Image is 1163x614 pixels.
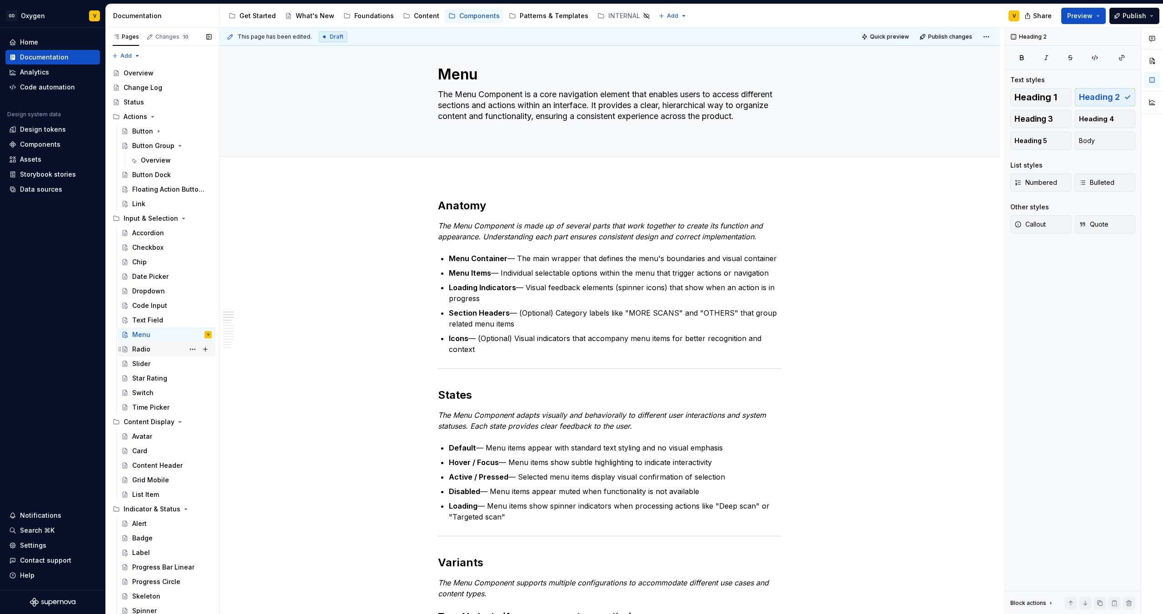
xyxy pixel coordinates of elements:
[118,284,215,298] a: Dropdown
[20,571,35,580] div: Help
[5,167,100,182] a: Storybook stories
[109,50,143,62] button: Add
[505,9,592,23] a: Patterns & Templates
[1033,11,1052,20] span: Share
[118,342,215,357] a: Radio
[109,66,215,80] a: Overview
[449,443,476,452] strong: Default
[20,541,46,550] div: Settings
[1079,220,1108,229] span: Quote
[30,598,75,607] svg: Supernova Logo
[132,592,160,601] div: Skeleton
[5,35,100,50] a: Home
[917,30,976,43] button: Publish changes
[93,12,96,20] div: V
[656,10,690,22] button: Add
[1020,8,1058,24] button: Share
[118,226,215,240] a: Accordion
[449,458,499,467] strong: Hover / Focus
[928,33,972,40] span: Publish changes
[5,80,100,94] a: Code automation
[5,152,100,167] a: Assets
[118,313,215,327] a: Text Field
[118,168,215,182] a: Button Dock
[118,371,215,386] a: Star Rating
[7,111,61,118] div: Design system data
[118,298,215,313] a: Code Input
[20,140,60,149] div: Components
[438,198,781,213] h2: Anatomy
[124,505,180,514] div: Indicator & Status
[1067,11,1093,20] span: Preview
[124,98,144,107] div: Status
[118,182,215,197] a: Floating Action Button (FAB)
[1075,173,1136,192] button: Bulleted
[1061,8,1106,24] button: Preview
[1010,203,1049,212] div: Other styles
[594,9,654,23] a: INTERNAL
[118,269,215,284] a: Date Picker
[859,30,913,43] button: Quick preview
[1010,132,1071,150] button: Heading 5
[118,357,215,371] a: Slider
[132,577,180,586] div: Progress Circle
[1010,88,1071,106] button: Heading 1
[449,471,781,482] p: — Selected menu items display visual confirmation of selection
[132,403,169,412] div: Time Picker
[124,69,154,78] div: Overview
[438,411,768,431] em: The Menu Component adapts visually and behaviorally to different user interactions and system sta...
[124,112,147,121] div: Actions
[1010,110,1071,128] button: Heading 3
[1010,599,1046,607] div: Block actions
[1075,132,1136,150] button: Body
[1079,136,1095,145] span: Body
[340,9,398,23] a: Foundations
[118,458,215,473] a: Content Header
[330,33,343,40] span: Draft
[118,516,215,531] a: Alert
[449,268,491,277] strong: Menu Items
[438,578,771,598] em: The Menu Component supports multiple configurations to accommodate different use cases and conten...
[1075,215,1136,233] button: Quote
[20,125,66,134] div: Design tokens
[118,139,215,153] a: Button Group
[225,7,654,25] div: Page tree
[5,137,100,152] a: Components
[5,553,100,568] button: Contact support
[6,10,17,21] div: GD
[449,501,477,510] strong: Loading
[118,197,215,211] a: Link
[459,11,500,20] div: Components
[20,68,49,77] div: Analytics
[1010,161,1043,170] div: List styles
[113,33,139,40] div: Pages
[132,243,164,252] div: Checkbox
[5,568,100,583] button: Help
[1014,220,1046,229] span: Callout
[1014,136,1047,145] span: Heading 5
[870,33,909,40] span: Quick preview
[132,534,153,543] div: Badge
[207,330,209,339] div: V
[132,287,165,296] div: Dropdown
[118,327,215,342] a: MenuV
[132,127,153,136] div: Button
[438,221,765,241] em: The Menu Component is made up of several parts that work together to create its function and appe...
[120,52,132,59] span: Add
[118,574,215,589] a: Progress Circle
[109,80,215,95] a: Change Log
[132,345,150,354] div: Radio
[109,502,215,516] div: Indicator & Status
[132,563,194,572] div: Progress Bar Linear
[445,9,503,23] a: Components
[20,526,55,535] div: Search ⌘K
[118,429,215,444] a: Avatar
[449,500,781,522] p: — Menu items show spinner indicators when processing actions like "Deep scan" or "Targeted scan"
[449,254,507,263] strong: Menu Container
[118,589,215,604] a: Skeleton
[5,508,100,523] button: Notifications
[225,9,279,23] a: Get Started
[1079,178,1114,187] span: Bulleted
[132,330,150,339] div: Menu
